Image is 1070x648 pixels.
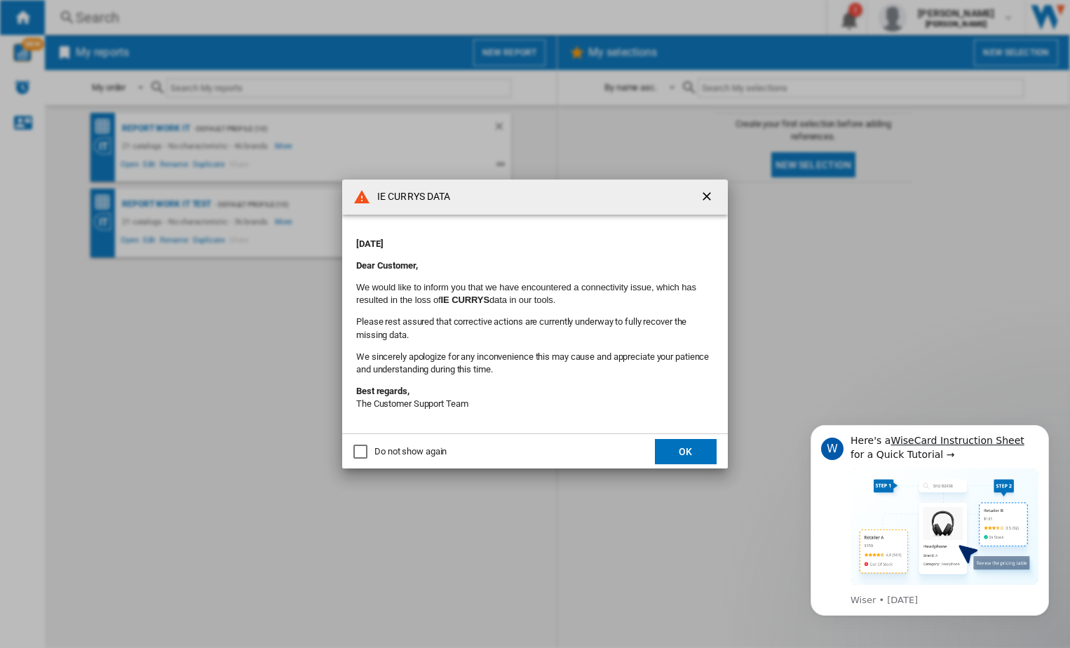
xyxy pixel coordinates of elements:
strong: Dear Customer, [356,260,418,271]
p: The Customer Support Team [356,385,714,410]
strong: Best regards, [356,386,409,396]
md-checkbox: Do not show again [353,445,447,459]
strong: [DATE] [356,238,383,249]
p: We sincerely apologize for any inconvenience this may cause and appreciate your patience and unde... [356,351,714,376]
h4: IE CURRYS DATA [370,190,450,204]
p: Please rest assured that corrective actions are currently underway to fully recover the missing d... [356,316,714,341]
font: We would like to inform you that we have encountered a connectivity issue, which has resulted in ... [356,282,696,305]
b: IE CURRYS [441,295,489,305]
button: OK [655,439,717,464]
div: Do not show again [374,445,447,458]
ng-md-icon: getI18NText('BUTTONS.CLOSE_DIALOG') [700,189,717,206]
button: getI18NText('BUTTONS.CLOSE_DIALOG') [694,183,722,211]
font: data in our tools. [489,295,555,305]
